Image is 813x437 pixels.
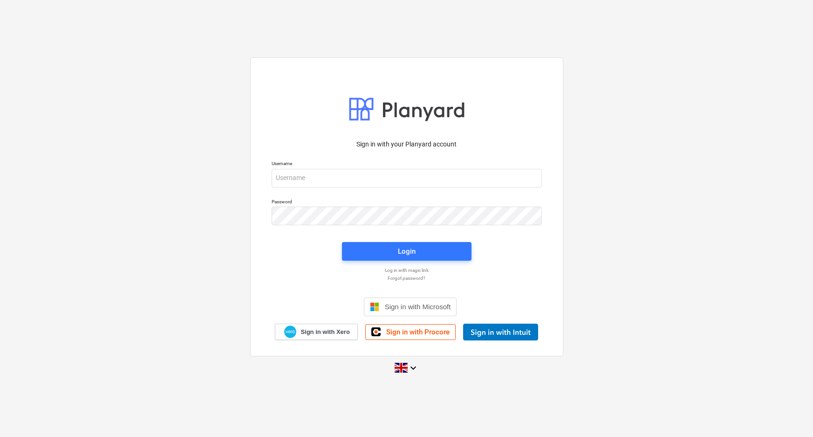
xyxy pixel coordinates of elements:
[275,324,358,340] a: Sign in with Xero
[385,303,451,311] span: Sign in with Microsoft
[272,169,542,187] input: Username
[365,324,456,340] a: Sign in with Procore
[342,242,471,261] button: Login
[272,160,542,168] p: Username
[386,328,450,336] span: Sign in with Procore
[370,302,379,312] img: Microsoft logo
[272,139,542,149] p: Sign in with your Planyard account
[398,245,416,257] div: Login
[408,362,419,374] i: keyboard_arrow_down
[272,199,542,207] p: Password
[267,275,547,281] a: Forgot password?
[267,267,547,273] a: Log in with magic link
[284,326,296,338] img: Xero logo
[301,328,349,336] span: Sign in with Xero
